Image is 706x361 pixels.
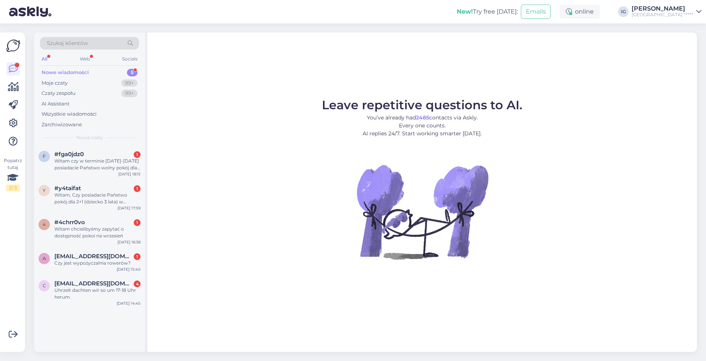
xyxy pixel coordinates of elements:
p: You’ve already had contacts via Askly. Every one counts. AI replies 24/7. Start working smarter [... [322,114,522,138]
div: 4 [134,280,141,287]
img: Askly Logo [6,39,20,53]
div: 1 [134,219,141,226]
span: 4 [43,222,46,227]
span: c [43,283,46,288]
span: Szukaj klientów [47,39,88,47]
span: adler2024@wp.pl [54,253,133,260]
div: Popatrz tutaj [6,157,20,191]
div: Witam czy w terminie [DATE]-[DATE] posiadacie Państwo wolny pokój dla 4-osobowej rodziny? [54,158,141,171]
span: #fga0jdz0 [54,151,84,158]
div: Moje czaty [42,79,68,87]
div: Nowe wiadomości [42,69,89,76]
div: online [560,5,600,19]
span: Nowe czaty [76,134,103,141]
div: Zarchiwizowane [42,121,82,129]
div: Web [78,54,91,64]
span: a [43,256,46,261]
div: [DATE] 14:45 [117,301,141,306]
div: 99+ [121,79,137,87]
div: Witam chcielibyśmy zapytać o dostępność pokoi na wrzesień [54,226,141,239]
div: Socials [120,54,139,64]
span: #4chrr0vo [54,219,85,226]
div: IG [618,6,629,17]
span: y [43,187,46,193]
span: #y4taifat [54,185,81,192]
div: [DATE] 17:59 [117,205,141,211]
div: Witam, Czy posiadacie Państwo pokój dla 2+1 (dziecko 3 lata) w terminie [DATE]-[DATE]? Podróżujem... [54,192,141,205]
div: 1 [134,151,141,158]
span: f [43,153,46,159]
div: [DATE] 16:38 [117,239,141,245]
b: 2485 [416,114,429,121]
span: christian-piller@outlook.com [54,280,133,287]
div: 99+ [121,90,137,97]
div: Czaty zespołu [42,90,76,97]
div: AI Assistant [42,100,70,108]
div: [PERSON_NAME] [632,6,693,12]
div: Uhrzeit dachten wir so um 17-18 Uhr herum. [54,287,141,301]
div: Try free [DATE]: [457,7,518,16]
div: 2 / 3 [6,184,20,191]
button: Emails [521,5,551,19]
div: [DATE] 15:40 [117,266,141,272]
div: 1 [134,253,141,260]
div: Wszystkie wiadomości [42,110,97,118]
b: New! [457,8,473,15]
div: [DATE] 18:15 [118,171,141,177]
img: No Chat active [354,144,490,280]
div: 1 [134,185,141,192]
div: All [40,54,49,64]
span: Leave repetitive questions to AI. [322,98,522,112]
div: 5 [127,69,137,76]
a: [PERSON_NAME][GEOGRAPHIC_DATA] ***** [632,6,701,18]
div: Czy jest wypożyczalnia rowerów? [54,260,141,266]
